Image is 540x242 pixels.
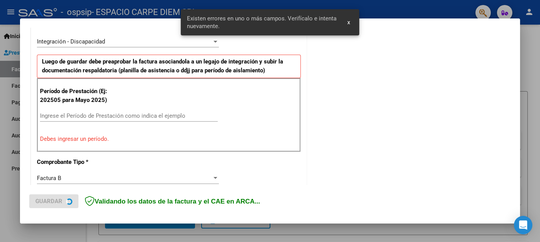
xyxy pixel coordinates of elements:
[341,15,356,29] button: x
[29,194,78,208] button: Guardar
[514,216,532,234] div: Open Intercom Messenger
[40,87,117,104] p: Período de Prestación (Ej: 202505 para Mayo 2025)
[37,158,116,167] p: Comprobante Tipo *
[35,198,62,205] span: Guardar
[347,19,350,26] span: x
[37,175,61,182] span: Factura B
[187,15,338,30] span: Existen errores en uno o más campos. Verifícalo e intenta nuevamente.
[85,198,260,205] span: Validando los datos de la factura y el CAE en ARCA...
[37,38,105,45] span: Integración - Discapacidad
[40,135,298,144] p: Debes ingresar un período.
[42,58,283,74] strong: Luego de guardar debe preaprobar la factura asociandola a un legajo de integración y subir la doc...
